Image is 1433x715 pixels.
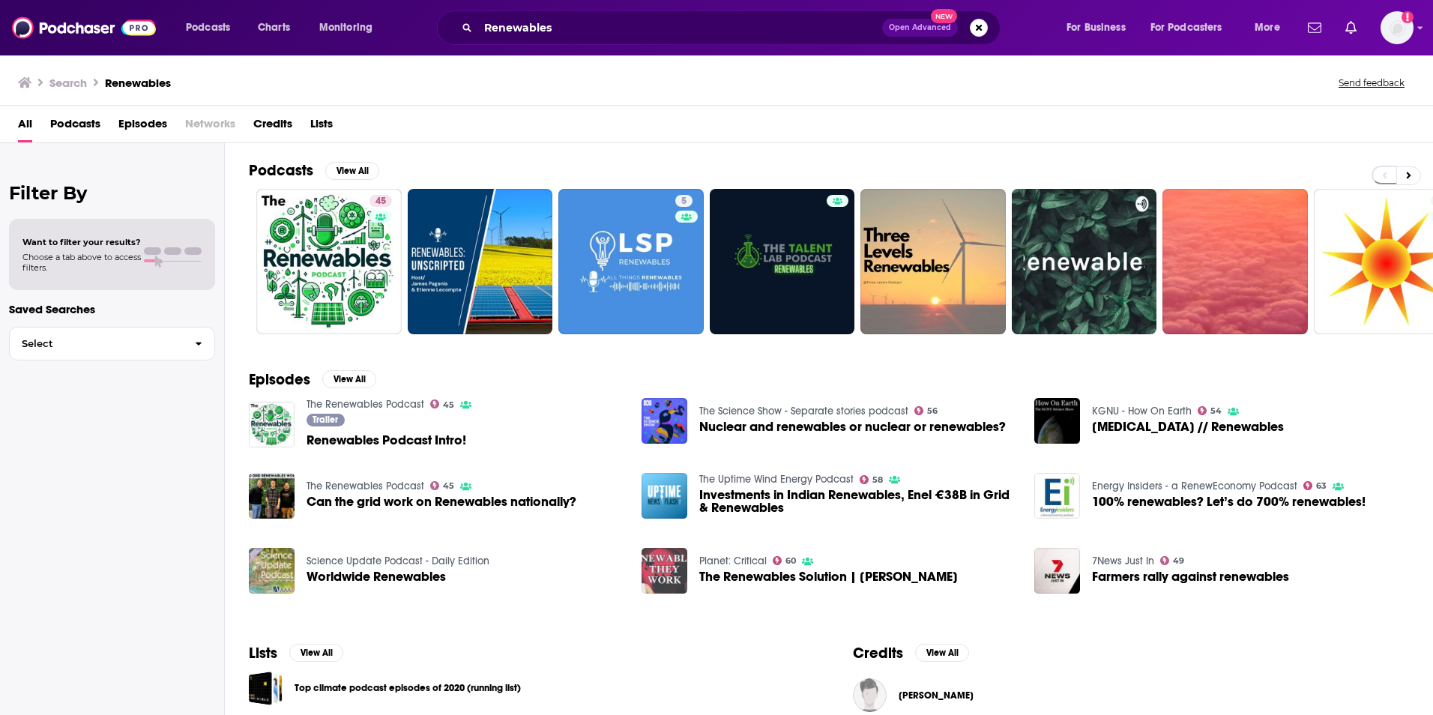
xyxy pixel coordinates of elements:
span: Choose a tab above to access filters. [22,252,141,273]
a: Lists [310,112,333,142]
img: Worldwide Renewables [249,548,295,594]
span: For Podcasters [1150,17,1222,38]
a: Science Update Podcast - Daily Edition [307,555,489,567]
img: Chronic Fatigue Syndrome // Renewables [1034,398,1080,444]
span: 58 [872,477,883,483]
a: 100% renewables? Let’s do 700% renewables! [1092,495,1366,508]
span: 45 [443,402,454,408]
a: 5 [675,195,693,207]
a: Planet: Critical [699,555,767,567]
span: Monitoring [319,17,372,38]
span: Trailer [313,415,338,424]
a: Charts [248,16,299,40]
h2: Episodes [249,370,310,389]
a: ListsView All [249,644,343,663]
button: open menu [1141,16,1244,40]
a: 54 [1198,406,1222,415]
img: Investments in Indian Renewables, Enel €38B in Grid & Renewables [642,473,687,519]
span: 63 [1316,483,1327,489]
button: View All [322,370,376,388]
span: Podcasts [50,112,100,142]
span: 56 [927,408,938,414]
a: 58 [860,475,884,484]
a: Top climate podcast episodes of 2020 (running list) [295,680,521,696]
a: EpisodesView All [249,370,376,389]
span: Select [10,339,183,349]
span: Podcasts [186,17,230,38]
img: Farmers rally against renewables [1034,548,1080,594]
a: PodcastsView All [249,161,379,180]
span: Logged in as cfurneaux [1381,11,1414,44]
a: Lee Van Horn [899,690,974,702]
span: For Business [1067,17,1126,38]
a: Episodes [118,112,167,142]
a: Nuclear and renewables or nuclear or renewables? [642,398,687,444]
img: The Renewables Solution | Auke Hoekstra [642,548,687,594]
a: The Uptime Wind Energy Podcast [699,473,854,486]
a: Nuclear and renewables or nuclear or renewables? [699,420,1006,433]
a: Podchaser - Follow, Share and Rate Podcasts [12,13,156,42]
p: Saved Searches [9,302,215,316]
a: 45 [430,481,455,490]
a: Show notifications dropdown [1339,15,1363,40]
a: CreditsView All [853,644,969,663]
a: 45 [256,189,402,334]
a: Investments in Indian Renewables, Enel €38B in Grid & Renewables [699,489,1016,514]
button: View All [915,644,969,662]
button: View All [289,644,343,662]
a: The Renewables Podcast [307,480,424,492]
span: Top climate podcast episodes of 2020 (running list) [249,672,283,705]
span: 60 [785,558,796,564]
a: Chronic Fatigue Syndrome // Renewables [1092,420,1284,433]
a: The Renewables Solution | Auke Hoekstra [699,570,958,583]
img: User Profile [1381,11,1414,44]
a: KGNU - How On Earth [1092,405,1192,417]
svg: Add a profile image [1402,11,1414,23]
button: Select [9,327,215,360]
button: open menu [1244,16,1299,40]
span: Credits [253,112,292,142]
a: 45 [369,195,392,207]
input: Search podcasts, credits, & more... [478,16,882,40]
img: Can the grid work on Renewables nationally? [249,473,295,519]
span: 54 [1210,408,1222,414]
button: View All [325,162,379,180]
div: Search podcasts, credits, & more... [451,10,1015,45]
span: Charts [258,17,290,38]
a: Farmers rally against renewables [1092,570,1289,583]
a: 63 [1303,481,1327,490]
button: Show profile menu [1381,11,1414,44]
h2: Filter By [9,182,215,204]
a: Renewables Podcast Intro! [307,434,466,447]
img: Renewables Podcast Intro! [249,402,295,447]
span: Open Advanced [889,24,951,31]
a: Can the grid work on Renewables nationally? [307,495,576,508]
a: All [18,112,32,142]
span: 45 [375,194,386,209]
a: 5 [558,189,704,334]
img: Lee Van Horn [853,678,887,712]
h3: Renewables [105,76,171,90]
a: 49 [1160,556,1185,565]
span: [PERSON_NAME] [899,690,974,702]
span: Worldwide Renewables [307,570,446,583]
span: Networks [185,112,235,142]
img: 100% renewables? Let’s do 700% renewables! [1034,473,1080,519]
button: open menu [1056,16,1144,40]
